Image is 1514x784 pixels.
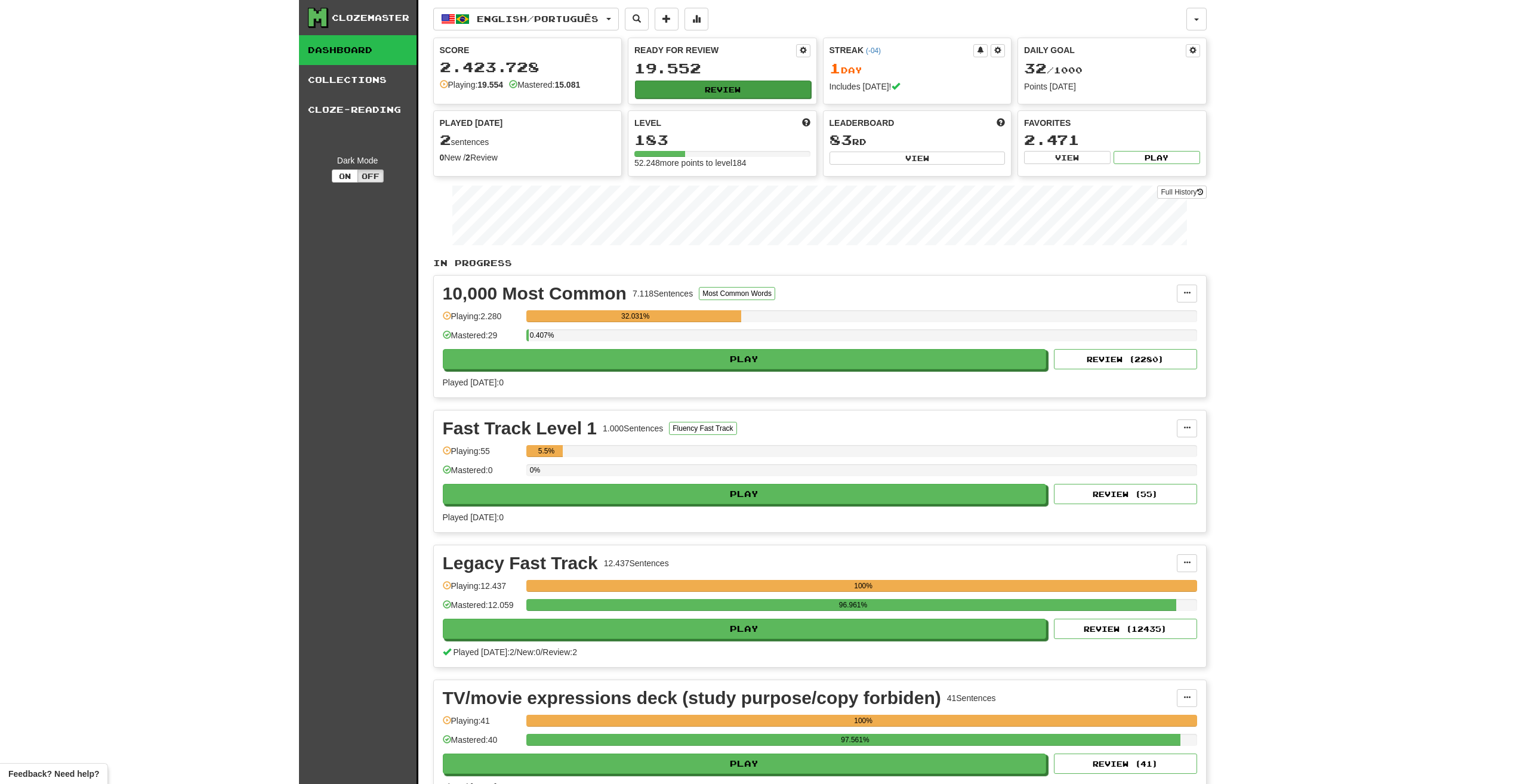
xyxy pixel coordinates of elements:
span: Level [634,117,661,129]
button: Add sentence to collection [655,8,679,30]
div: rd [830,132,1006,148]
div: 19.552 [634,61,810,76]
div: Points [DATE] [1024,81,1200,92]
div: Legacy Fast Track [443,554,598,572]
div: 52.248 more points to level 184 [634,157,810,169]
div: New / Review [440,152,616,163]
button: Review (55) [1054,484,1197,504]
span: / [514,647,517,657]
span: Score more points to level up [802,117,810,129]
button: Fluency Fast Track [669,422,736,435]
div: Clozemaster [332,12,409,24]
button: Play [1114,151,1200,164]
div: 2.423.728 [440,60,616,75]
span: English / Português [477,14,599,24]
div: 5.5% [530,445,563,457]
button: View [1024,151,1111,164]
button: More stats [684,8,708,30]
div: Mastered: 0 [443,464,520,484]
div: Mastered: 12.059 [443,599,520,619]
button: English/Português [433,8,619,30]
button: Play [443,619,1047,639]
button: Review (2280) [1054,349,1197,369]
span: Played [DATE]: 0 [443,513,504,522]
div: 2.471 [1024,132,1200,147]
span: Leaderboard [830,117,895,129]
div: Day [830,61,1006,76]
div: Favorites [1024,117,1200,129]
div: Playing: 12.437 [443,580,520,600]
button: Off [357,169,384,183]
span: Review: 2 [542,647,577,657]
button: Review (41) [1054,754,1197,774]
div: Playing: [440,79,504,91]
a: (-04) [866,47,881,55]
div: 41 Sentences [947,692,996,704]
div: 96.961% [530,599,1177,611]
strong: 2 [465,153,470,162]
div: 32.031% [530,310,741,322]
button: On [332,169,358,183]
button: Play [443,754,1047,774]
div: Playing: 41 [443,715,520,734]
div: Fast Track Level 1 [443,419,597,437]
div: 100% [530,580,1197,592]
strong: 15.081 [554,80,580,89]
div: Ready for Review [634,44,796,56]
button: Play [443,349,1047,369]
span: Played [DATE]: 0 [443,378,504,387]
strong: 19.554 [477,80,503,89]
div: Mastered: 40 [443,734,520,754]
div: Score [440,44,616,56]
div: Playing: 55 [443,445,520,465]
div: Streak [830,44,974,56]
div: Mastered: 29 [443,329,520,349]
button: Search sentences [625,8,649,30]
div: 7.118 Sentences [633,288,693,300]
p: In Progress [433,257,1207,269]
button: Review [635,81,811,98]
span: 1 [830,60,841,76]
div: 10,000 Most Common [443,285,627,303]
div: Playing: 2.280 [443,310,520,330]
a: Cloze-Reading [299,95,417,125]
div: Includes [DATE]! [830,81,1006,92]
a: Full History [1157,186,1206,199]
span: Played [DATE] [440,117,503,129]
button: View [830,152,1006,165]
span: / [540,647,542,657]
span: 2 [440,131,451,148]
span: 83 [830,131,852,148]
span: Open feedback widget [8,768,99,780]
button: Review (12435) [1054,619,1197,639]
div: 100% [530,715,1197,727]
span: 32 [1024,60,1047,76]
a: Collections [299,65,417,95]
span: New: 0 [517,647,541,657]
span: Played [DATE]: 2 [453,647,514,657]
div: Mastered: [509,79,580,91]
a: Dashboard [299,35,417,65]
strong: 0 [440,153,445,162]
button: Most Common Words [699,287,775,300]
span: / 1000 [1024,65,1083,75]
div: 1.000 Sentences [603,422,663,434]
button: Play [443,484,1047,504]
div: Dark Mode [308,155,408,166]
span: This week in points, UTC [997,117,1005,129]
div: TV/movie expressions deck (study purpose/copy forbiden) [443,689,941,707]
div: 12.437 Sentences [604,557,669,569]
div: 97.561% [530,734,1180,746]
div: Daily Goal [1024,44,1186,57]
div: 183 [634,132,810,147]
div: sentences [440,132,616,148]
